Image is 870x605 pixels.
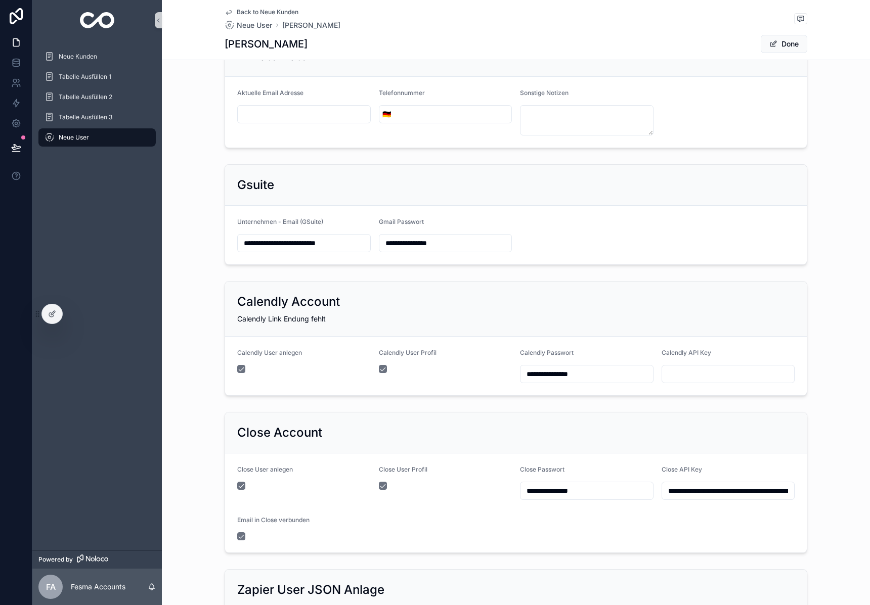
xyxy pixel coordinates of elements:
h2: Calendly Account [237,294,340,310]
img: App logo [80,12,115,28]
button: Select Button [379,105,394,123]
a: Tabelle Ausfüllen 2 [38,88,156,106]
span: Close User anlegen [237,466,293,473]
a: Tabelle Ausfüllen 3 [38,108,156,126]
span: Tabelle Ausfüllen 1 [59,73,111,81]
span: Tabelle Ausfüllen 2 [59,93,112,101]
span: Close API Key [662,466,702,473]
span: Telefonnummer [379,89,425,97]
span: Close Passwort [520,466,564,473]
span: 🇩🇪 [382,109,391,119]
p: Fesma Accounts [71,582,125,592]
span: Neue User [59,133,89,142]
span: Close User Profil [379,466,427,473]
span: Gmail Passwort [379,218,424,225]
h2: Gsuite [237,177,274,193]
span: Sonstige Notizen [520,89,569,97]
span: Email in Close verbunden [237,516,310,524]
span: Calendly API Key [662,349,711,356]
span: Aktuelle Email Adresse [237,89,303,97]
span: Calendly User anlegen [237,349,302,356]
span: Neue Kunden [59,53,97,61]
span: Unternehmen - Email (GSuite) [237,218,323,225]
a: Powered by [32,550,162,569]
span: Powered by [38,555,73,564]
span: Back to Neue Kunden [237,8,298,16]
a: Neue User [225,20,272,30]
div: scrollable content [32,40,162,160]
span: Calendly Passwort [520,349,574,356]
button: Done [761,35,807,53]
span: Calendly User Profil [379,349,437,356]
a: [PERSON_NAME] [282,20,340,30]
h2: Zapier User JSON Anlage [237,582,384,598]
a: Neue User [38,128,156,147]
span: Calendly Link Endung fehlt [237,314,326,323]
span: Neue User [237,20,272,30]
h2: Close Account [237,425,322,441]
a: Neue Kunden [38,48,156,66]
span: Tabelle Ausfüllen 3 [59,113,112,121]
a: Tabelle Ausfüllen 1 [38,68,156,86]
span: FA [46,581,56,593]
a: Back to Neue Kunden [225,8,298,16]
h1: [PERSON_NAME] [225,37,308,51]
